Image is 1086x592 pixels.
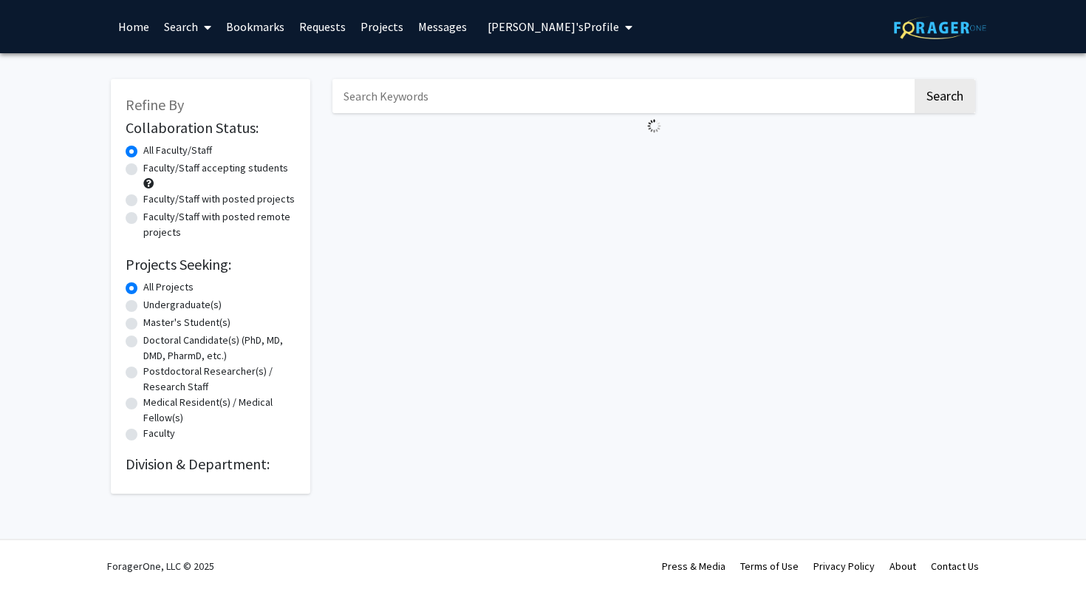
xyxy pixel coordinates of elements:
label: Undergraduate(s) [143,297,222,313]
a: Home [111,1,157,52]
input: Search Keywords [332,79,912,113]
a: Projects [353,1,411,52]
a: Messages [411,1,474,52]
label: Faculty/Staff with posted remote projects [143,209,296,240]
iframe: Chat [1023,525,1075,581]
span: Refine By [126,95,184,114]
img: Loading [641,113,667,139]
label: Faculty [143,426,175,441]
label: Master's Student(s) [143,315,230,330]
h2: Division & Department: [126,455,296,473]
h2: Projects Seeking: [126,256,296,273]
h2: Collaboration Status: [126,119,296,137]
a: Terms of Use [740,559,799,573]
label: Faculty/Staff with posted projects [143,191,295,207]
label: All Projects [143,279,194,295]
a: Press & Media [662,559,725,573]
label: Medical Resident(s) / Medical Fellow(s) [143,395,296,426]
label: Doctoral Candidate(s) (PhD, MD, DMD, PharmD, etc.) [143,333,296,364]
a: Bookmarks [219,1,292,52]
a: Contact Us [931,559,979,573]
img: ForagerOne Logo [894,16,986,39]
label: Postdoctoral Researcher(s) / Research Staff [143,364,296,395]
label: Faculty/Staff accepting students [143,160,288,176]
label: All Faculty/Staff [143,143,212,158]
nav: Page navigation [332,139,975,173]
a: About [889,559,916,573]
a: Search [157,1,219,52]
button: Search [915,79,975,113]
a: Requests [292,1,353,52]
div: ForagerOne, LLC © 2025 [107,540,214,592]
a: Privacy Policy [813,559,875,573]
span: [PERSON_NAME]'s Profile [488,19,619,34]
